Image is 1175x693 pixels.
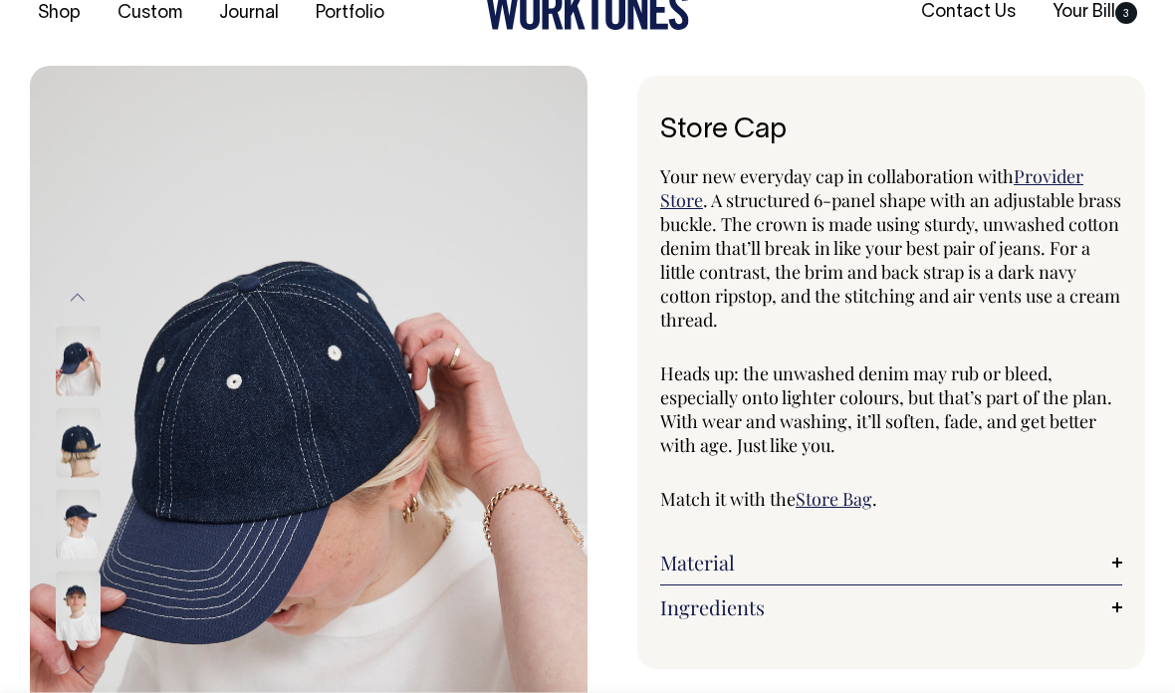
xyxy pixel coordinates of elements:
a: Store Bag [796,487,872,511]
a: Provider Store [660,164,1083,212]
img: Store Cap [56,326,101,395]
img: Store Cap [56,571,101,640]
span: Heads up: the unwashed denim may rub or bleed, especially onto lighter colours, but that’s part o... [660,361,1112,457]
span: 3 [1115,2,1137,24]
img: Store Cap [56,407,101,477]
a: Ingredients [660,595,1122,619]
h1: Store Cap [660,115,1122,146]
button: Previous [63,276,93,321]
img: Store Cap [56,489,101,559]
a: Material [660,551,1122,575]
span: . A structured 6-panel shape with an adjustable brass buckle. The crown is made using sturdy, unw... [660,188,1121,332]
span: Match it with the . [660,487,877,511]
button: Next [63,646,93,691]
span: Your new everyday cap in collaboration with [660,164,1014,188]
